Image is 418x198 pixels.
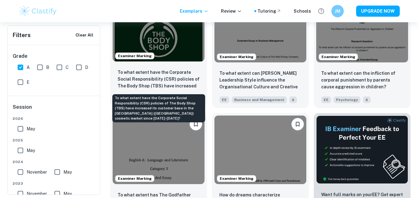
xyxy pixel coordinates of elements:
[334,96,360,103] span: Psychology
[316,6,326,16] button: Help and Feedback
[27,169,47,175] span: November
[27,147,35,154] span: May
[190,118,202,130] button: Bookmark
[115,53,154,59] span: Examiner Marking
[214,116,306,184] img: English A (Lang & Lit) EE example thumbnail: How do dreams characterize Winston Smith
[27,64,30,71] span: A
[321,96,331,103] span: EE
[66,64,69,71] span: C
[356,6,400,17] button: UPGRADE NOW
[334,8,341,15] h6: JM
[85,64,88,71] span: D
[316,116,408,184] img: Thumbnail
[363,96,371,103] span: A
[221,8,242,15] p: Review
[74,31,95,40] button: Clear All
[13,181,96,186] span: 2023
[219,70,301,91] p: To what extent can Robert Iger's Leadership Style influence the Organisational Culture and Creati...
[217,176,256,181] span: Examiner Marking
[63,169,72,175] span: May
[63,190,72,197] span: May
[13,31,31,40] h6: Filters
[118,69,200,90] p: To what extent have the Corporate Social Responsibility (CSR) policies of The Body Shop (TBS) hav...
[13,53,96,60] h6: Grade
[180,8,209,15] p: Exemplars
[13,137,96,143] span: 2025
[232,96,287,103] span: Business and Management
[27,125,35,132] span: May
[319,54,358,60] span: Examiner Marking
[331,5,344,17] button: JM
[219,96,229,103] span: EE
[13,116,96,121] span: 2026
[112,94,205,122] div: To what extent have the Corporate Social Responsibility (CSR) policies of The Body Shop (TBS) hav...
[257,8,281,15] a: Tutoring
[27,190,47,197] span: November
[294,8,311,15] a: Schools
[113,116,205,184] img: English A (Lang & Lit) EE example thumbnail: To what extent has The Godfather portray
[321,70,403,90] p: To what extent can the infliction of corporal punishment by parents cause aggression in children?
[13,159,96,165] span: 2024
[217,54,256,60] span: Examiner Marking
[46,64,49,71] span: B
[291,118,304,130] button: Bookmark
[289,96,297,103] span: A
[27,79,29,86] span: E
[19,5,58,17] img: Clastify logo
[115,176,154,181] span: Examiner Marking
[13,103,96,116] h6: Session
